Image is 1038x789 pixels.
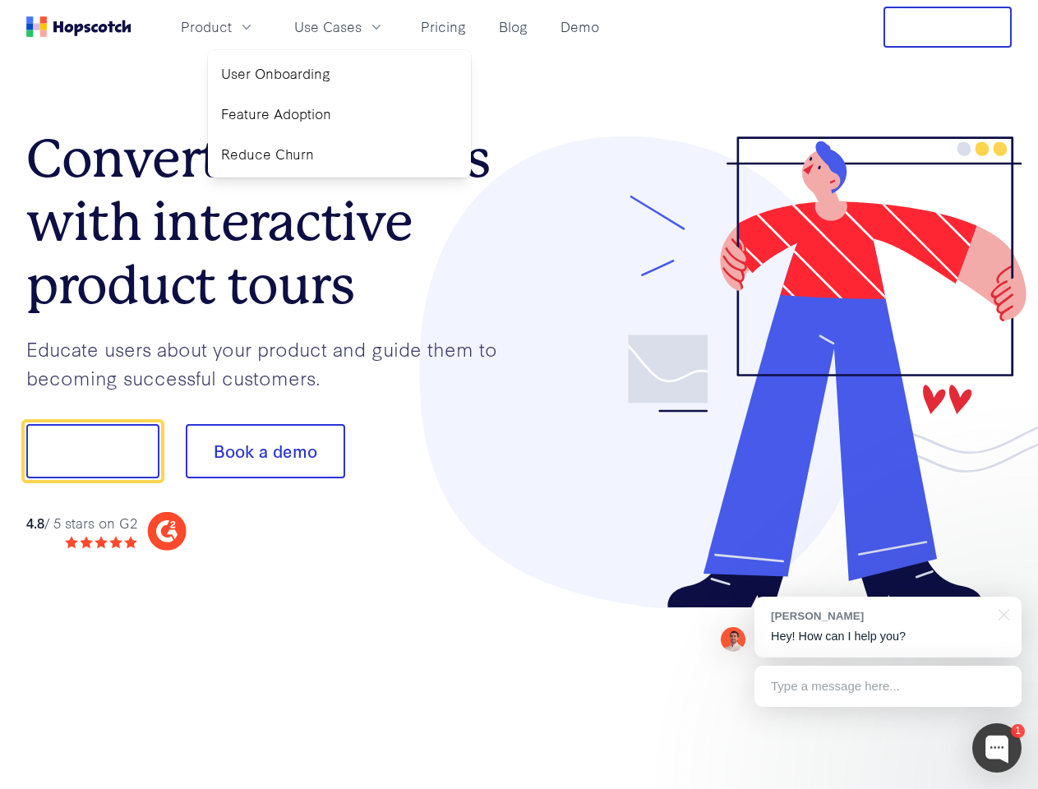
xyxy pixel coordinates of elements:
[554,13,606,40] a: Demo
[26,335,519,391] p: Educate users about your product and guide them to becoming successful customers.
[26,127,519,316] h1: Convert more trials with interactive product tours
[171,13,265,40] button: Product
[26,424,159,478] button: Show me!
[181,16,232,37] span: Product
[771,608,989,624] div: [PERSON_NAME]
[26,513,44,532] strong: 4.8
[492,13,534,40] a: Blog
[26,16,131,37] a: Home
[215,57,464,90] a: User Onboarding
[754,666,1022,707] div: Type a message here...
[294,16,362,37] span: Use Cases
[26,513,137,533] div: / 5 stars on G2
[721,627,745,652] img: Mark Spera
[186,424,345,478] button: Book a demo
[1011,724,1025,738] div: 1
[771,628,1005,645] p: Hey! How can I help you?
[284,13,394,40] button: Use Cases
[414,13,473,40] a: Pricing
[215,97,464,131] a: Feature Adoption
[215,137,464,171] a: Reduce Churn
[883,7,1012,48] button: Free Trial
